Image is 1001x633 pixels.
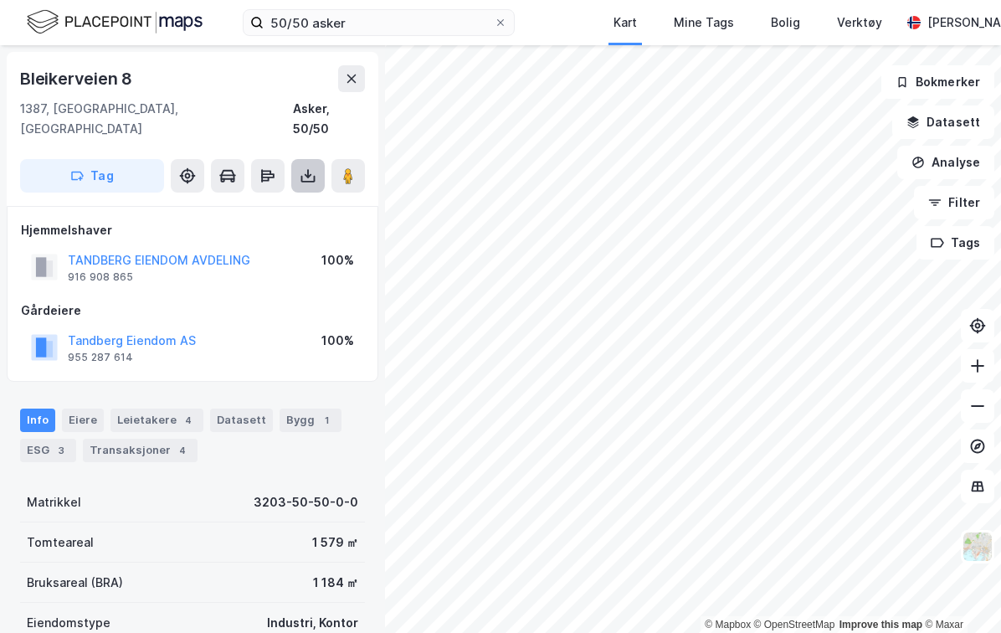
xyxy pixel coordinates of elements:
[21,301,364,321] div: Gårdeiere
[321,250,354,270] div: 100%
[613,13,637,33] div: Kart
[27,533,94,553] div: Tomteareal
[881,65,994,99] button: Bokmerker
[839,619,922,630] a: Improve this map
[110,409,203,432] div: Leietakere
[180,412,197,429] div: 4
[313,573,358,593] div: 1 184 ㎡
[20,99,293,139] div: 1387, [GEOGRAPHIC_DATA], [GEOGRAPHIC_DATA]
[674,13,734,33] div: Mine Tags
[267,613,358,633] div: Industri, Kontor
[754,619,835,630] a: OpenStreetMap
[20,409,55,432] div: Info
[27,613,110,633] div: Eiendomstype
[705,619,751,630] a: Mapbox
[27,8,203,37] img: logo.f888ab2527a4732fd821a326f86c7f29.svg
[293,99,365,139] div: Asker, 50/50
[210,409,273,432] div: Datasett
[68,270,133,284] div: 916 908 865
[280,409,341,432] div: Bygg
[68,351,133,364] div: 955 287 614
[264,10,494,35] input: Søk på adresse, matrikkel, gårdeiere, leietakere eller personer
[837,13,882,33] div: Verktøy
[174,442,191,459] div: 4
[21,220,364,240] div: Hjemmelshaver
[318,412,335,429] div: 1
[897,146,994,179] button: Analyse
[321,331,354,351] div: 100%
[254,492,358,512] div: 3203-50-50-0-0
[917,553,1001,633] iframe: Chat Widget
[892,105,994,139] button: Datasett
[62,409,104,432] div: Eiere
[916,226,994,260] button: Tags
[83,439,198,462] div: Transaksjoner
[53,442,69,459] div: 3
[27,492,81,512] div: Matrikkel
[917,553,1001,633] div: Kontrollprogram for chat
[27,573,123,593] div: Bruksareal (BRA)
[771,13,800,33] div: Bolig
[312,533,358,553] div: 1 579 ㎡
[20,439,76,462] div: ESG
[20,159,164,193] button: Tag
[914,186,994,219] button: Filter
[20,65,136,92] div: Bleikerveien 8
[962,531,993,563] img: Z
